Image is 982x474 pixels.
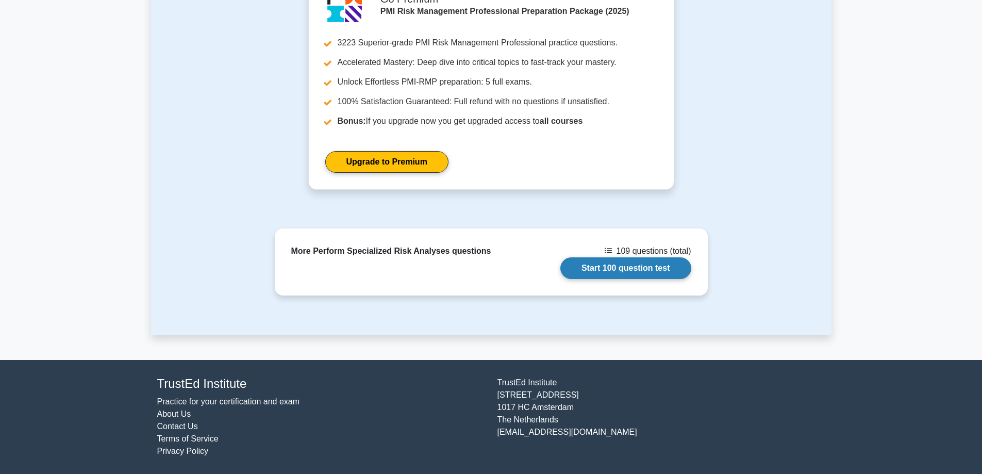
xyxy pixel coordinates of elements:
[157,377,485,391] h4: TrustEd Institute
[157,434,219,443] a: Terms of Service
[560,257,691,279] a: Start 100 question test
[157,410,191,418] a: About Us
[325,151,448,173] a: Upgrade to Premium
[491,377,831,457] div: TrustEd Institute [STREET_ADDRESS] 1017 HC Amsterdam The Netherlands [EMAIL_ADDRESS][DOMAIN_NAME]
[157,447,209,455] a: Privacy Policy
[157,397,300,406] a: Practice for your certification and exam
[157,422,198,431] a: Contact Us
